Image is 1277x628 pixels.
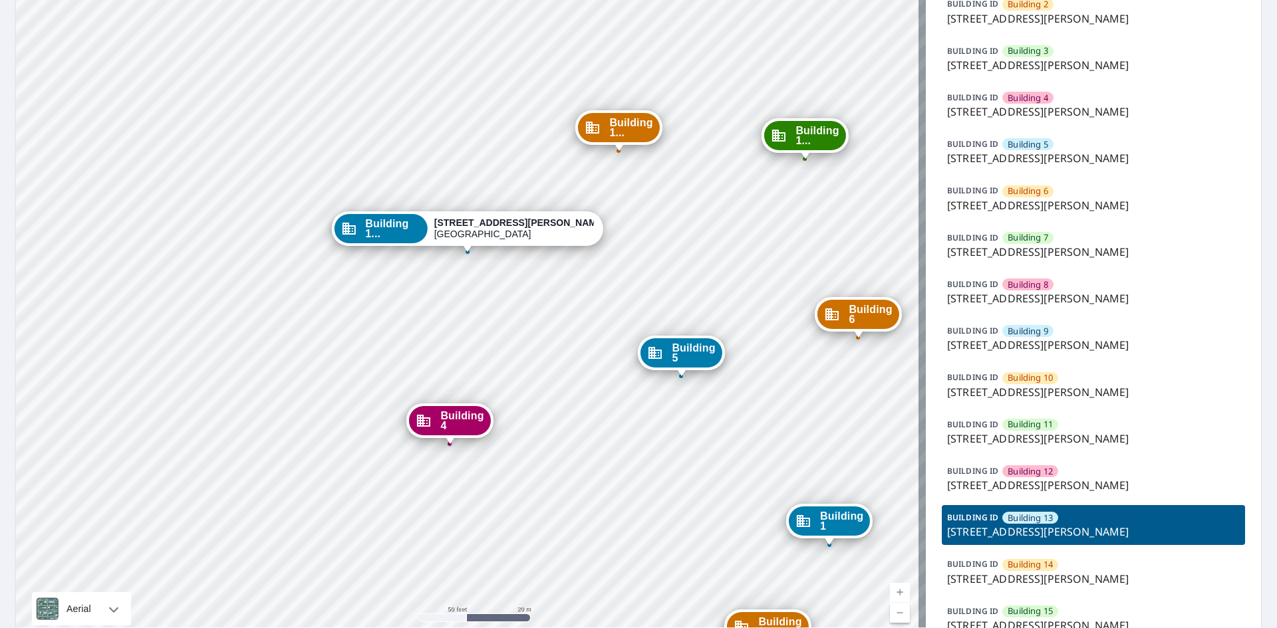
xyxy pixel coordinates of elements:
p: [STREET_ADDRESS][PERSON_NAME] [947,431,1240,447]
p: BUILDING ID [947,325,998,336]
span: Building 1... [795,126,839,146]
span: Building 3 [1008,45,1048,57]
span: Building 7 [1008,231,1048,244]
a: Current Level 19, Zoom In [890,583,910,603]
div: Dropped pin, building Building 5, Commercial property, 19199 Jackson Court Elk River, MN 55330 [638,336,724,377]
p: [STREET_ADDRESS][PERSON_NAME] [947,290,1240,306]
span: Building 12 [1008,465,1053,478]
p: BUILDING ID [947,232,998,243]
p: BUILDING ID [947,138,998,150]
span: Building 4 [1008,92,1048,104]
span: Building 1 [820,511,863,531]
div: Dropped pin, building Building 13, Commercial property, 19199 Jackson Court Elk River, MN 55330 [331,211,603,253]
span: Building 15 [1008,605,1053,617]
div: Dropped pin, building Building 1, Commercial property, 19199 Jackson Court Elk River, MN 55330 [786,504,873,545]
div: Aerial [63,592,95,625]
span: Building 11 [1008,418,1053,431]
span: Building 13 [1008,512,1053,524]
p: [STREET_ADDRESS][PERSON_NAME] [947,104,1240,120]
p: [STREET_ADDRESS][PERSON_NAME] [947,524,1240,540]
span: Building 9 [1008,325,1048,338]
div: Dropped pin, building Building 6, Commercial property, 19199 Jackson Court Elk River, MN 55330 [815,297,901,338]
p: [STREET_ADDRESS][PERSON_NAME] [947,11,1240,27]
p: BUILDING ID [947,558,998,570]
span: Building 8 [1008,278,1048,291]
div: [GEOGRAPHIC_DATA] [434,217,594,240]
span: Building 5 [672,343,715,363]
p: BUILDING ID [947,605,998,617]
p: [STREET_ADDRESS][PERSON_NAME] [947,571,1240,587]
p: BUILDING ID [947,465,998,476]
span: Building 1... [609,118,652,138]
strong: [STREET_ADDRESS][PERSON_NAME] [434,217,606,228]
p: BUILDING ID [947,92,998,103]
a: Current Level 19, Zoom Out [890,603,910,623]
p: BUILDING ID [947,512,998,523]
span: Building 1... [365,219,420,239]
p: [STREET_ADDRESS][PERSON_NAME] [947,477,1240,493]
p: [STREET_ADDRESS][PERSON_NAME] [947,384,1240,400]
p: BUILDING ID [947,419,998,430]
div: Dropped pin, building Building 4, Commercial property, 19199 Jackson Court Elk River, MN 55330 [406,403,493,445]
p: [STREET_ADDRESS][PERSON_NAME] [947,244,1240,260]
div: Dropped pin, building Building 15, Commercial property, 19199 Jackson Court Elk River, MN 55330 [762,118,848,159]
p: [STREET_ADDRESS][PERSON_NAME] [947,337,1240,353]
div: Dropped pin, building Building 14, Commercial property, 19199 Jackson Court Elk River, MN 55330 [575,110,662,152]
span: Building 6 [1008,185,1048,197]
p: BUILDING ID [947,278,998,290]
span: Building 5 [1008,138,1048,151]
p: BUILDING ID [947,371,998,383]
p: [STREET_ADDRESS][PERSON_NAME] [947,197,1240,213]
span: Building 14 [1008,558,1053,571]
p: BUILDING ID [947,45,998,56]
span: Building 4 [440,411,484,431]
div: Aerial [32,592,131,625]
p: BUILDING ID [947,185,998,196]
span: Building 6 [849,304,892,324]
p: [STREET_ADDRESS][PERSON_NAME] [947,150,1240,166]
span: Building 10 [1008,371,1053,384]
p: [STREET_ADDRESS][PERSON_NAME] [947,57,1240,73]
